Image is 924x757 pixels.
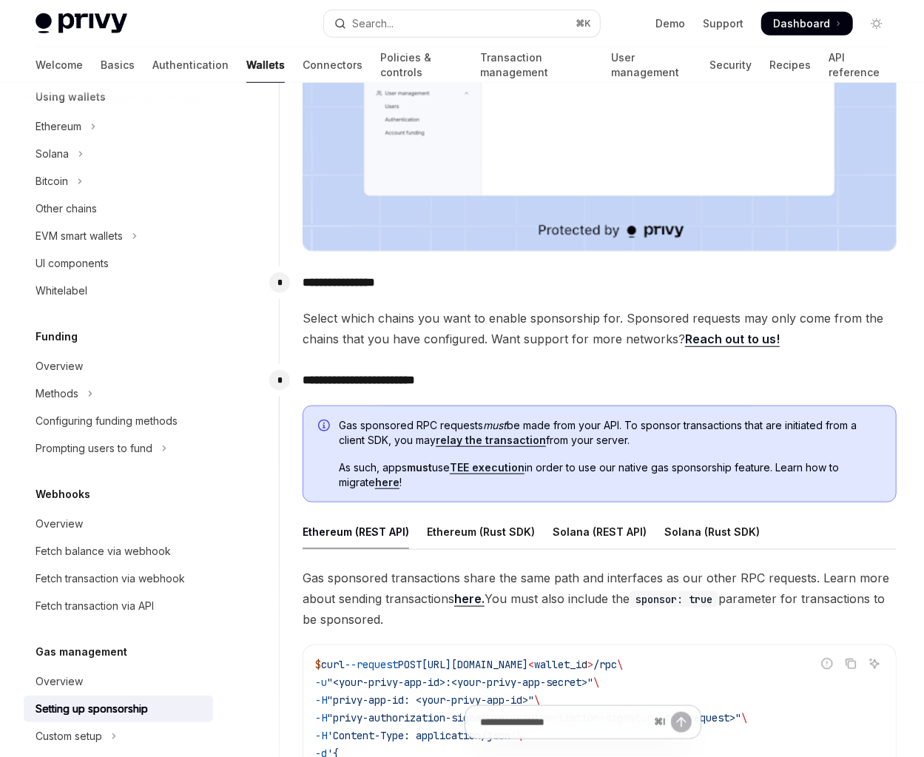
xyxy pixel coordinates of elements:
div: Solana (REST API) [553,514,647,549]
span: Dashboard [773,16,830,31]
a: Policies & controls [380,47,462,83]
h5: Gas management [36,643,127,661]
span: \ [534,693,540,707]
a: TEE execution [450,461,525,474]
a: API reference [829,47,888,83]
a: Authentication [152,47,229,83]
button: Toggle Ethereum section [24,113,213,140]
span: \ [593,676,599,689]
a: Basics [101,47,135,83]
span: "<your-privy-app-id>:<your-privy-app-secret>" [327,676,593,689]
a: Welcome [36,47,83,83]
div: Ethereum (REST API) [303,514,409,549]
div: UI components [36,255,109,272]
span: > [587,658,593,671]
span: POST [398,658,422,671]
input: Ask a question... [480,706,648,739]
div: Setting up sponsorship [36,700,148,718]
a: Overview [24,353,213,380]
a: Other chains [24,195,213,222]
a: UI components [24,250,213,277]
button: Toggle Solana section [24,141,213,167]
div: Other chains [36,200,97,218]
div: Overview [36,357,83,375]
a: Overview [24,668,213,695]
span: Select which chains you want to enable sponsorship for. Sponsored requests may only come from the... [303,308,897,349]
a: Configuring funding methods [24,408,213,434]
div: Ethereum [36,118,81,135]
div: Fetch balance via webhook [36,542,171,560]
strong: must [407,461,432,474]
h5: Webhooks [36,485,90,503]
button: Toggle Methods section [24,380,213,407]
div: EVM smart wallets [36,227,123,245]
a: Support [703,16,743,31]
div: Overview [36,515,83,533]
span: < [528,658,534,671]
a: Overview [24,511,213,537]
button: Toggle Bitcoin section [24,168,213,195]
a: Security [709,47,752,83]
span: --request [345,658,398,671]
div: Methods [36,385,78,403]
a: Wallets [246,47,285,83]
div: Custom setup [36,727,102,745]
button: Copy the contents from the code block [841,654,860,673]
span: As such, apps use in order to use our native gas sponsorship feature. Learn how to migrate ! [339,460,881,490]
div: Solana [36,145,69,163]
span: ⌘ K [576,18,591,30]
span: curl [321,658,345,671]
button: Ask AI [865,654,884,673]
button: Toggle Custom setup section [24,723,213,750]
code: sponsor: true [630,591,718,608]
div: Bitcoin [36,172,68,190]
button: Report incorrect code [817,654,837,673]
h5: Funding [36,328,78,346]
a: Fetch transaction via webhook [24,565,213,592]
div: Overview [36,673,83,690]
div: Fetch transaction via webhook [36,570,185,588]
button: Toggle dark mode [865,12,888,36]
span: \ [617,658,623,671]
a: Recipes [769,47,811,83]
a: Setting up sponsorship [24,696,213,722]
svg: Info [318,420,333,434]
span: -H [315,693,327,707]
button: Send message [671,712,692,733]
a: Fetch transaction via API [24,593,213,619]
a: here. [454,591,485,607]
span: -u [315,676,327,689]
a: Fetch balance via webhook [24,538,213,565]
a: Transaction management [480,47,593,83]
span: /rpc [593,658,617,671]
div: Ethereum (Rust SDK) [427,514,535,549]
div: Configuring funding methods [36,412,178,430]
img: light logo [36,13,127,34]
a: Reach out to us! [685,332,780,347]
a: here [375,476,399,489]
a: Connectors [303,47,362,83]
div: Solana (Rust SDK) [664,514,760,549]
span: Gas sponsored transactions share the same path and interfaces as our other RPC requests. Learn mo... [303,568,897,630]
a: User management [611,47,692,83]
a: Whitelabel [24,277,213,304]
button: Toggle Prompting users to fund section [24,435,213,462]
div: Prompting users to fund [36,440,152,457]
span: $ [315,658,321,671]
a: Demo [655,16,685,31]
span: [URL][DOMAIN_NAME] [422,658,528,671]
button: Toggle EVM smart wallets section [24,223,213,249]
span: Gas sponsored RPC requests be made from your API. To sponsor transactions that are initiated from... [339,418,881,448]
span: d [581,658,587,671]
div: Fetch transaction via API [36,597,154,615]
div: Search... [352,15,394,33]
a: relay the transaction [436,434,546,447]
button: Open search [324,10,601,37]
div: Whitelabel [36,282,87,300]
a: Dashboard [761,12,853,36]
span: "privy-app-id: <your-privy-app-id>" [327,693,534,707]
em: must [483,419,507,431]
span: wallet_i [534,658,581,671]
